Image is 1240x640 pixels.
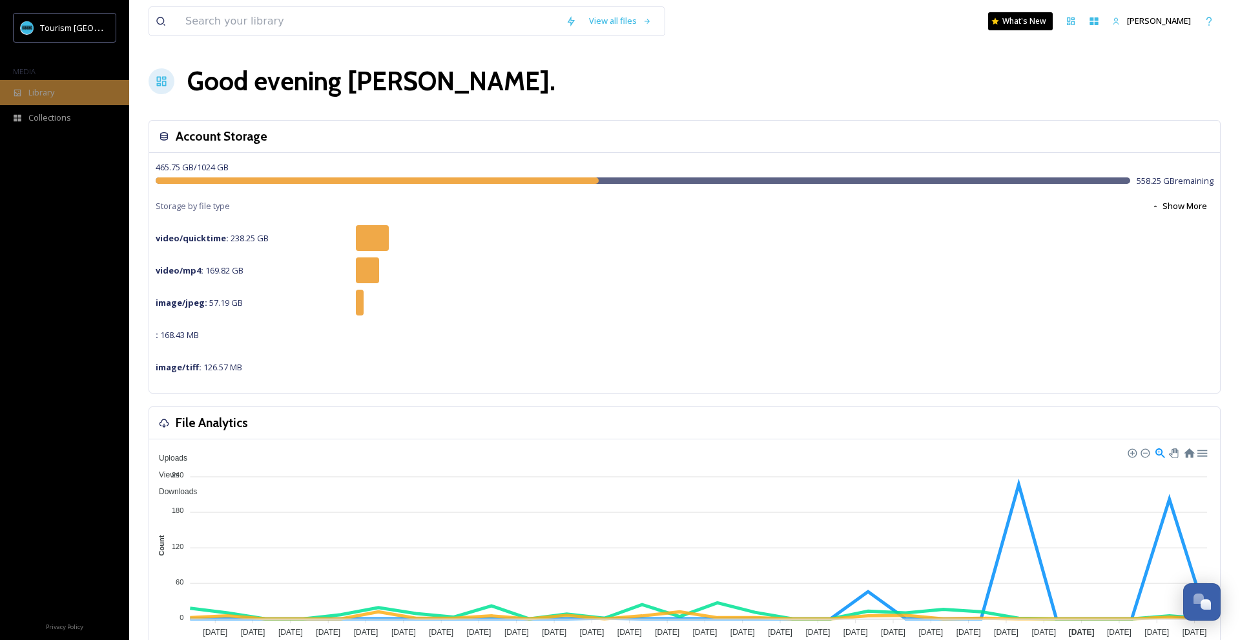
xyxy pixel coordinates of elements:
[156,232,269,244] span: 238.25 GB
[316,628,340,637] tspan: [DATE]
[956,628,981,637] tspan: [DATE]
[1140,448,1149,457] div: Zoom Out
[149,487,197,496] span: Downloads
[693,628,718,637] tspan: [DATE]
[1137,175,1214,187] span: 558.25 GB remaining
[172,542,183,550] tspan: 120
[278,628,303,637] tspan: [DATE]
[768,628,792,637] tspan: [DATE]
[1183,446,1194,457] div: Reset Zoom
[730,628,755,637] tspan: [DATE]
[542,628,566,637] tspan: [DATE]
[149,454,187,463] span: Uploads
[580,628,604,637] tspan: [DATE]
[1154,446,1165,457] div: Selection Zoom
[28,112,71,124] span: Collections
[1145,194,1214,219] button: Show More
[1144,628,1169,637] tspan: [DATE]
[156,161,229,173] span: 465.75 GB / 1024 GB
[149,470,180,479] span: Views
[241,628,265,637] tspan: [DATE]
[176,414,248,432] h3: File Analytics
[21,21,34,34] img: tourism_nanaimo_logo.jpeg
[28,86,54,99] span: Library
[156,265,203,276] strong: video/mp4 :
[1127,15,1191,26] span: [PERSON_NAME]
[1169,448,1177,456] div: Panning
[46,623,83,631] span: Privacy Policy
[805,628,830,637] tspan: [DATE]
[156,200,230,212] span: Storage by file type
[156,297,243,308] span: 57.19 GB
[994,628,1018,637] tspan: [DATE]
[881,628,905,637] tspan: [DATE]
[918,628,943,637] tspan: [DATE]
[1127,448,1136,457] div: Zoom In
[655,628,679,637] tspan: [DATE]
[843,628,868,637] tspan: [DATE]
[467,628,491,637] tspan: [DATE]
[156,361,201,373] strong: image/tiff :
[1069,628,1095,637] tspan: [DATE]
[158,535,166,555] text: Count
[203,628,227,637] tspan: [DATE]
[156,265,243,276] span: 169.82 GB
[617,628,642,637] tspan: [DATE]
[583,8,658,34] a: View all files
[988,12,1053,30] a: What's New
[391,628,416,637] tspan: [DATE]
[429,628,453,637] tspan: [DATE]
[1183,628,1207,637] tspan: [DATE]
[187,62,555,101] h1: Good evening [PERSON_NAME] .
[46,618,83,634] a: Privacy Policy
[156,361,242,373] span: 126.57 MB
[176,127,267,146] h3: Account Storage
[1107,628,1131,637] tspan: [DATE]
[156,329,199,341] span: 168.43 MB
[179,7,559,35] input: Search your library
[40,21,156,34] span: Tourism [GEOGRAPHIC_DATA]
[1196,446,1207,457] div: Menu
[180,614,183,621] tspan: 0
[1183,583,1221,621] button: Open Chat
[172,506,183,514] tspan: 180
[354,628,378,637] tspan: [DATE]
[176,578,183,586] tspan: 60
[504,628,529,637] tspan: [DATE]
[13,66,36,76] span: MEDIA
[1031,628,1056,637] tspan: [DATE]
[172,471,183,479] tspan: 240
[156,329,158,341] strong: :
[156,297,207,308] strong: image/jpeg :
[156,232,229,244] strong: video/quicktime :
[1106,8,1197,34] a: [PERSON_NAME]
